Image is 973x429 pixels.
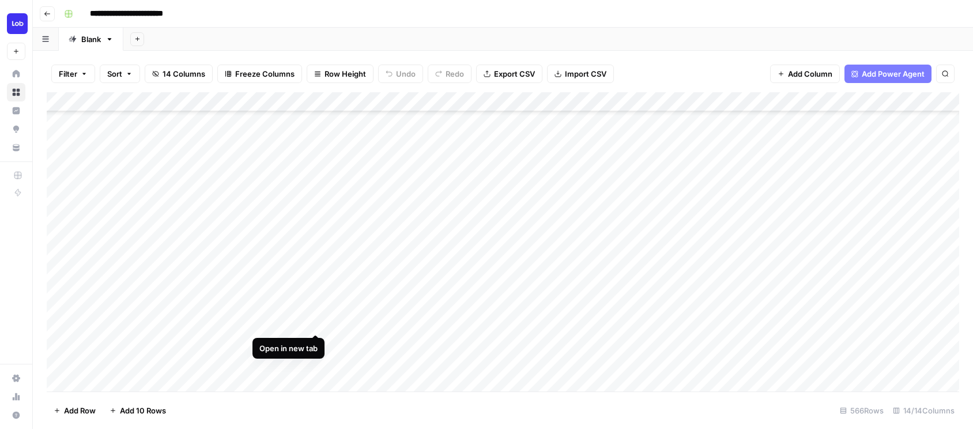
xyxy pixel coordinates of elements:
a: Home [7,65,25,83]
span: Undo [396,68,416,80]
button: Sort [100,65,140,83]
a: Browse [7,83,25,101]
span: Export CSV [494,68,535,80]
a: Opportunities [7,120,25,138]
span: Freeze Columns [235,68,295,80]
span: Add 10 Rows [120,405,166,416]
div: Blank [81,33,101,45]
a: Usage [7,387,25,406]
a: Your Data [7,138,25,157]
button: 14 Columns [145,65,213,83]
button: Freeze Columns [217,65,302,83]
img: Lob Logo [7,13,28,34]
button: Filter [51,65,95,83]
button: Add Power Agent [844,65,931,83]
div: 566 Rows [835,401,888,420]
div: Open in new tab [259,343,318,354]
button: Add Column [770,65,840,83]
button: Export CSV [476,65,542,83]
span: Add Row [64,405,96,416]
span: Import CSV [565,68,606,80]
button: Row Height [307,65,374,83]
span: Add Power Agent [862,68,925,80]
button: Workspace: Lob [7,9,25,38]
span: Filter [59,68,77,80]
a: Settings [7,369,25,387]
button: Undo [378,65,423,83]
div: 14/14 Columns [888,401,959,420]
button: Help + Support [7,406,25,424]
span: 14 Columns [163,68,205,80]
span: Sort [107,68,122,80]
span: Add Column [788,68,832,80]
span: Redo [446,68,464,80]
button: Add 10 Rows [103,401,173,420]
a: Insights [7,101,25,120]
button: Add Row [47,401,103,420]
span: Row Height [325,68,366,80]
button: Import CSV [547,65,614,83]
button: Redo [428,65,472,83]
a: Blank [59,28,123,51]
